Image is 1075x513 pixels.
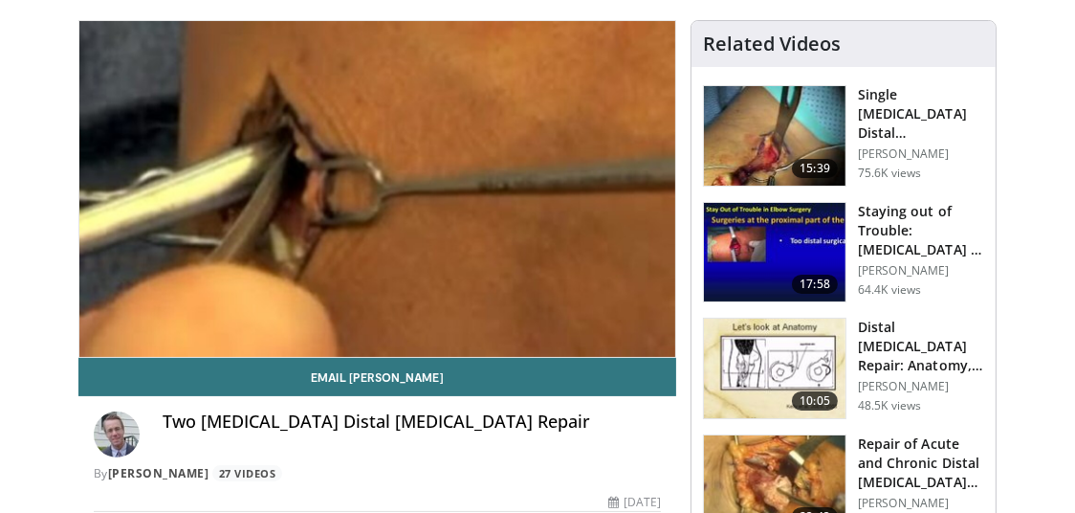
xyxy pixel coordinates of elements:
[858,202,984,259] h3: Staying out of Trouble: [MEDICAL_DATA] in Distal [MEDICAL_DATA], Dis…
[79,21,675,357] video-js: Video Player
[858,398,921,413] p: 48.5K views
[792,391,838,411] span: 10:05
[858,85,984,143] h3: Single [MEDICAL_DATA] Distal [MEDICAL_DATA] Tendon Repair using a Button
[858,435,984,492] h3: Repair of Acute and Chronic Distal [MEDICAL_DATA] Ruptures using Suture Anch…
[858,379,984,394] p: [PERSON_NAME]
[858,282,921,298] p: 64.4K views
[858,166,921,181] p: 75.6K views
[703,318,984,419] a: 10:05 Distal [MEDICAL_DATA] Repair: Anatomy, Approaches & Complications [PERSON_NAME] 48.5K views
[703,85,984,187] a: 15:39 Single [MEDICAL_DATA] Distal [MEDICAL_DATA] Tendon Repair using a Button [PERSON_NAME] 75.6...
[703,33,841,56] h4: Related Videos
[94,412,140,457] img: Avatar
[703,202,984,303] a: 17:58 Staying out of Trouble: [MEDICAL_DATA] in Distal [MEDICAL_DATA], Dis… [PERSON_NAME] 64.4K v...
[858,318,984,375] h3: Distal [MEDICAL_DATA] Repair: Anatomy, Approaches & Complications
[94,465,661,482] div: By
[792,275,838,294] span: 17:58
[78,358,676,396] a: Email [PERSON_NAME]
[212,465,282,481] a: 27 Videos
[609,494,661,511] div: [DATE]
[858,263,984,279] p: [PERSON_NAME]
[163,412,661,433] h4: Two [MEDICAL_DATA] Distal [MEDICAL_DATA] Repair
[704,86,845,186] img: king_0_3.png.150x105_q85_crop-smart_upscale.jpg
[704,319,845,418] img: 90401_0000_3.png.150x105_q85_crop-smart_upscale.jpg
[792,159,838,178] span: 15:39
[108,465,209,481] a: [PERSON_NAME]
[858,146,984,162] p: [PERSON_NAME]
[704,203,845,302] img: Q2xRg7exoPLTwO8X4xMDoxOjB1O8AjAz_1.150x105_q85_crop-smart_upscale.jpg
